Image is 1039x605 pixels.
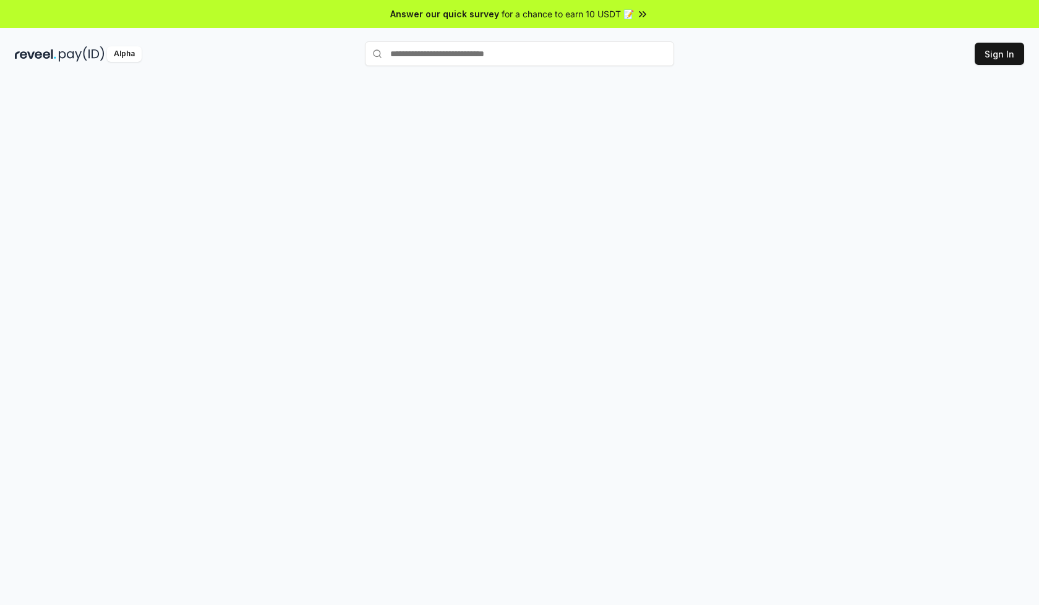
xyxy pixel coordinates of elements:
[59,46,105,62] img: pay_id
[390,7,499,20] span: Answer our quick survey
[975,43,1024,65] button: Sign In
[502,7,634,20] span: for a chance to earn 10 USDT 📝
[107,46,142,62] div: Alpha
[15,46,56,62] img: reveel_dark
